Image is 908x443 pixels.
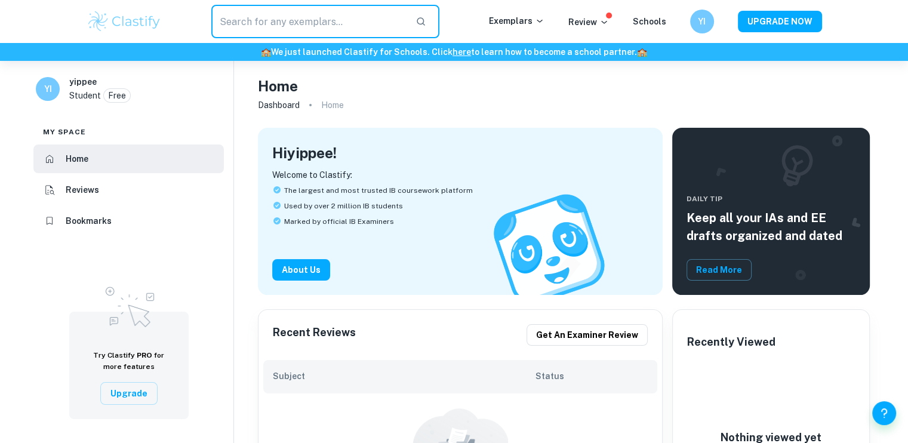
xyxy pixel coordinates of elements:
a: Bookmarks [33,207,224,235]
h6: Home [66,152,88,165]
button: Upgrade [100,382,158,405]
button: About Us [272,259,330,281]
p: Student [69,89,101,102]
span: Used by over 2 million IB students [284,201,403,211]
button: YI [690,10,714,33]
a: Schools [633,17,666,26]
h6: Reviews [66,183,99,196]
h6: We just launched Clastify for Schools. Click to learn how to become a school partner. [2,45,906,59]
p: Free [108,89,126,102]
img: Clastify logo [87,10,162,33]
h6: Try Clastify for more features [84,350,174,373]
a: Dashboard [258,97,300,113]
a: here [453,47,471,57]
h6: Status [535,370,648,383]
button: Help and Feedback [872,401,896,425]
span: The largest and most trusted IB coursework platform [284,185,473,196]
button: UPGRADE NOW [738,11,822,32]
img: Upgrade to Pro [99,279,159,331]
p: Home [321,99,344,112]
a: Reviews [33,176,224,204]
p: Review [568,16,609,29]
h4: Hi yippee ! [272,142,337,164]
button: Get an examiner review [527,324,648,346]
span: 🏫 [261,47,271,57]
span: My space [43,127,86,137]
h5: Keep all your IAs and EE drafts organized and dated [687,209,855,245]
h4: Home [258,75,298,97]
h6: yippee [69,75,97,88]
h6: YI [41,82,55,96]
span: Daily Tip [687,193,855,204]
h6: Subject [273,370,535,383]
h6: Recent Reviews [273,324,356,346]
h6: Recently Viewed [687,334,775,350]
h6: Bookmarks [66,214,112,227]
span: Marked by official IB Examiners [284,216,394,227]
h6: YI [695,15,709,28]
input: Search for any exemplars... [211,5,407,38]
a: Home [33,144,224,173]
p: Welcome to Clastify: [272,168,648,181]
span: PRO [137,351,152,359]
button: Read More [687,259,752,281]
p: Exemplars [489,14,544,27]
span: 🏫 [637,47,647,57]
